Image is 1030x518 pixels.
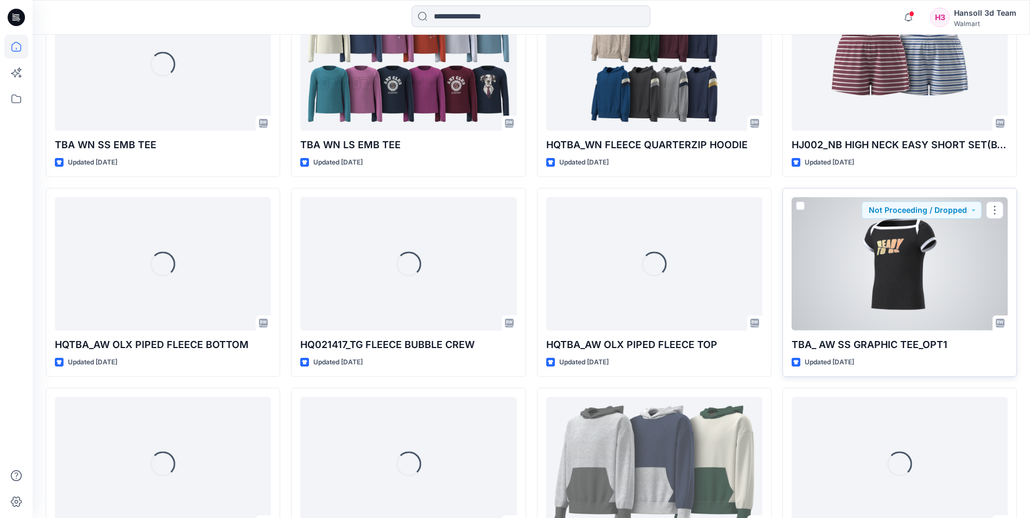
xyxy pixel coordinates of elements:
[792,137,1008,153] p: HJ002_NB HIGH NECK EASY SHORT SET(BTTM)
[805,157,854,168] p: Updated [DATE]
[930,8,950,27] div: H3
[300,337,516,352] p: HQ021417_TG FLEECE BUBBLE CREW
[805,357,854,368] p: Updated [DATE]
[559,357,609,368] p: Updated [DATE]
[68,357,117,368] p: Updated [DATE]
[954,20,1016,28] div: Walmart
[792,337,1008,352] p: TBA_ AW SS GRAPHIC TEE_OPT1
[954,7,1016,20] div: Hansoll 3d Team
[300,137,516,153] p: TBA WN LS EMB TEE
[68,157,117,168] p: Updated [DATE]
[546,137,762,153] p: HQTBA_WN FLEECE QUARTERZIP HOODIE
[559,157,609,168] p: Updated [DATE]
[55,137,271,153] p: TBA WN SS EMB TEE
[313,157,363,168] p: Updated [DATE]
[55,337,271,352] p: HQTBA_AW OLX PIPED FLEECE BOTTOM
[792,197,1008,330] a: TBA_ AW SS GRAPHIC TEE_OPT1
[546,337,762,352] p: HQTBA_AW OLX PIPED FLEECE TOP
[313,357,363,368] p: Updated [DATE]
